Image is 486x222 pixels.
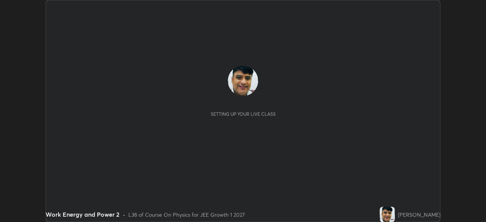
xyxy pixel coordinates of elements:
[211,111,276,117] div: Setting up your live class
[123,211,125,219] div: •
[398,211,440,219] div: [PERSON_NAME]
[380,207,395,222] img: 73d9ada1c36b40ac94577590039f5e87.jpg
[128,211,245,219] div: L38 of Course On Physics for JEE Growth 1 2027
[228,66,258,96] img: 73d9ada1c36b40ac94577590039f5e87.jpg
[46,210,120,219] div: Work Energy and Power 2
